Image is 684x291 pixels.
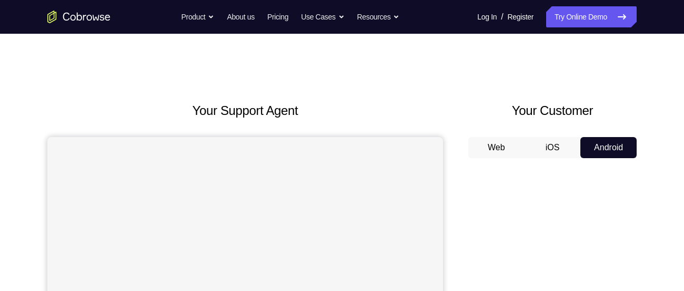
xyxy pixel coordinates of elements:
[468,137,525,158] button: Web
[525,137,581,158] button: iOS
[357,6,400,27] button: Resources
[477,6,497,27] a: Log In
[267,6,288,27] a: Pricing
[580,137,637,158] button: Android
[508,6,534,27] a: Register
[501,11,503,23] span: /
[227,6,254,27] a: About us
[182,6,215,27] button: Product
[47,11,110,23] a: Go to the home page
[468,101,637,120] h2: Your Customer
[546,6,637,27] a: Try Online Demo
[47,101,443,120] h2: Your Support Agent
[301,6,344,27] button: Use Cases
